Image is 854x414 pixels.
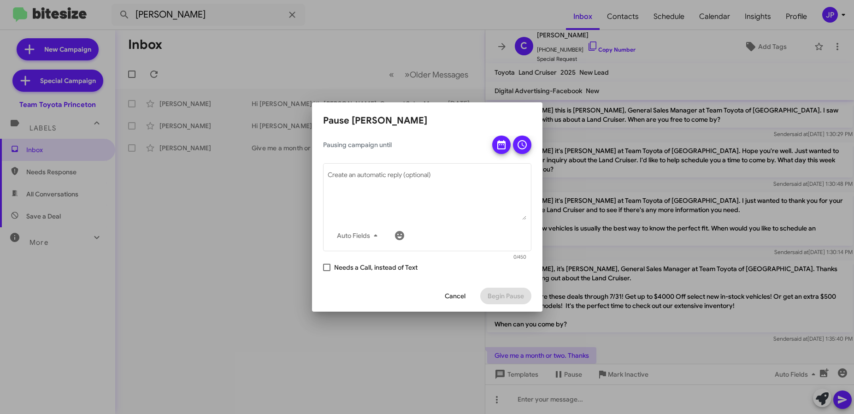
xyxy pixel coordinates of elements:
span: Pausing campaign until [323,140,484,149]
span: Auto Fields [337,227,381,244]
button: Begin Pause [480,288,531,304]
button: Auto Fields [330,227,389,244]
span: Cancel [445,288,465,304]
span: Needs a Call, instead of Text [334,262,418,273]
button: Cancel [437,288,473,304]
mat-hint: 0/450 [513,254,526,260]
h2: Pause [PERSON_NAME] [323,113,531,128]
span: Begin Pause [488,288,524,304]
